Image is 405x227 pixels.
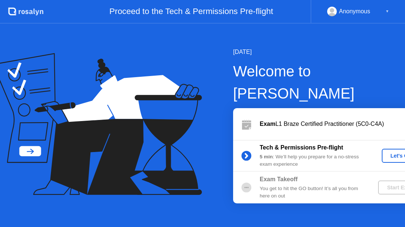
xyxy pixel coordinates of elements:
[260,185,366,200] div: You get to hit the GO button! It’s all you from here on out
[260,144,343,151] b: Tech & Permissions Pre-flight
[260,154,273,159] b: 5 min
[385,7,389,16] div: ▼
[339,7,370,16] div: Anonymous
[260,176,298,182] b: Exam Takeoff
[260,121,276,127] b: Exam
[260,153,366,168] div: : We’ll help you prepare for a no-stress exam experience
